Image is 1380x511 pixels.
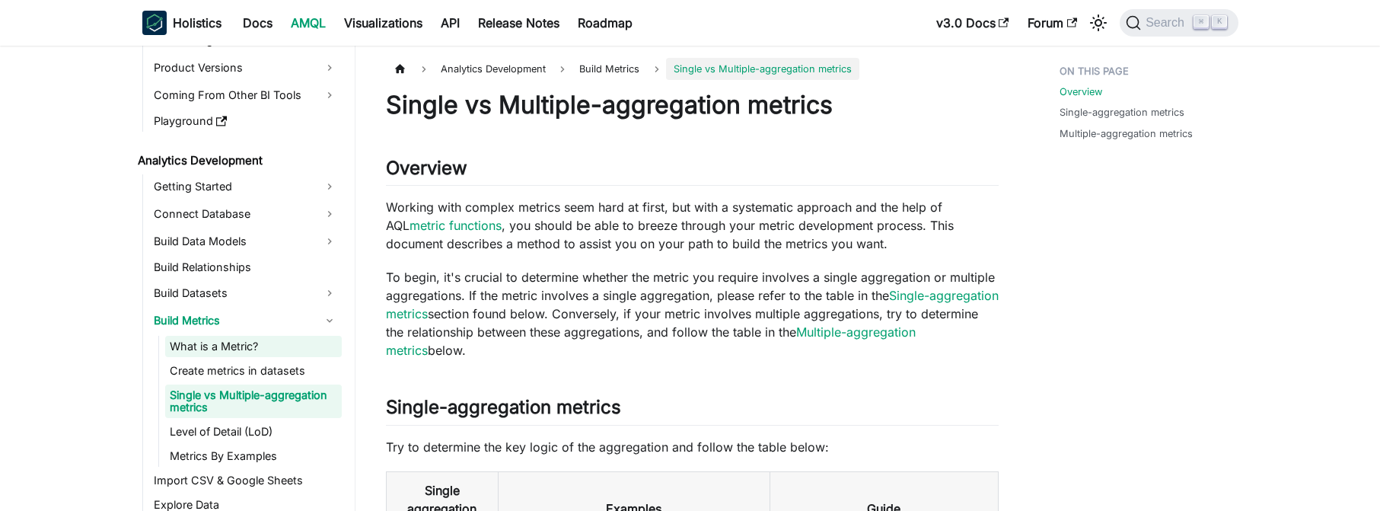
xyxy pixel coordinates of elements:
[410,218,502,233] a: metric functions
[569,11,642,35] a: Roadmap
[1141,16,1194,30] span: Search
[386,58,415,80] a: Home page
[142,11,167,35] img: Holistics
[149,110,342,132] a: Playground
[173,14,222,32] b: Holistics
[165,446,342,467] a: Metrics By Examples
[282,11,335,35] a: AMQL
[469,11,569,35] a: Release Notes
[149,257,342,278] a: Build Relationships
[149,308,342,333] a: Build Metrics
[165,336,342,357] a: What is a Metric?
[1212,15,1227,29] kbd: K
[142,11,222,35] a: HolisticsHolistics
[386,396,999,425] h2: Single-aggregation metrics
[1120,9,1238,37] button: Search (Command+K)
[335,11,432,35] a: Visualizations
[1018,11,1086,35] a: Forum
[149,202,342,226] a: Connect Database
[386,157,999,186] h2: Overview
[165,421,342,442] a: Level of Detail (LoD)
[432,11,469,35] a: API
[149,56,342,80] a: Product Versions
[386,438,999,456] p: Try to determine the key logic of the aggregation and follow the table below:
[1060,105,1184,120] a: Single-aggregation metrics
[386,198,999,253] p: Working with complex metrics seem hard at first, but with a systematic approach and the help of A...
[927,11,1018,35] a: v3.0 Docs
[572,58,647,80] span: Build Metrics
[1060,85,1102,99] a: Overview
[386,58,999,80] nav: Breadcrumbs
[149,281,342,305] a: Build Datasets
[149,470,342,491] a: Import CSV & Google Sheets
[1086,11,1111,35] button: Switch between dark and light mode (currently light mode)
[149,229,342,254] a: Build Data Models
[386,90,999,120] h1: Single vs Multiple-aggregation metrics
[133,150,342,171] a: Analytics Development
[1194,15,1209,29] kbd: ⌘
[1060,126,1193,141] a: Multiple-aggregation metrics
[386,268,999,359] p: To begin, it's crucial to determine whether the metric you require involves a single aggregation ...
[666,58,859,80] span: Single vs Multiple-aggregation metrics
[149,174,342,199] a: Getting Started
[165,385,342,418] a: Single vs Multiple-aggregation metrics
[234,11,282,35] a: Docs
[433,58,553,80] span: Analytics Development
[149,83,342,107] a: Coming From Other BI Tools
[165,360,342,382] a: Create metrics in datasets
[127,46,355,511] nav: Docs sidebar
